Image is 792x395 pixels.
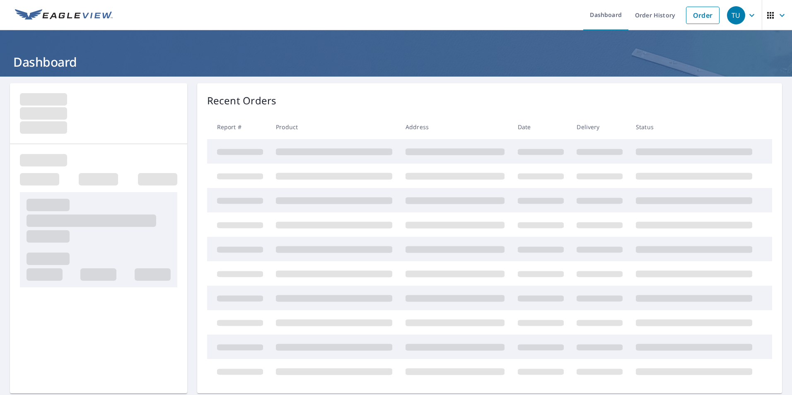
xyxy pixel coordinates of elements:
div: TU [727,6,745,24]
th: Status [629,115,759,139]
h1: Dashboard [10,53,782,70]
a: Order [686,7,720,24]
th: Product [269,115,399,139]
p: Recent Orders [207,93,277,108]
th: Address [399,115,511,139]
img: EV Logo [15,9,113,22]
th: Report # [207,115,270,139]
th: Delivery [570,115,629,139]
th: Date [511,115,570,139]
